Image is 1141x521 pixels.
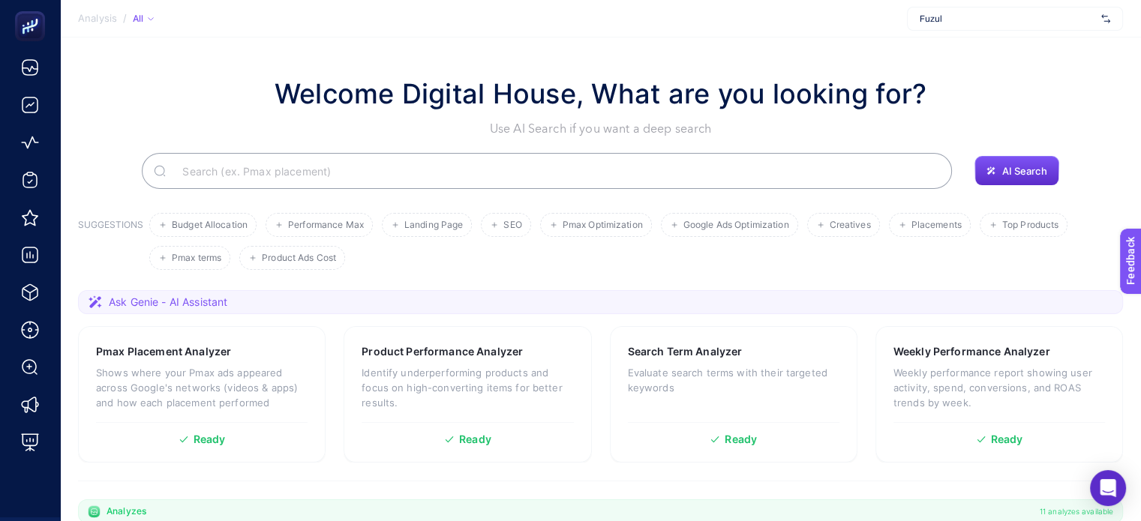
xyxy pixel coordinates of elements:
[1101,11,1110,26] img: svg%3e
[362,344,523,359] h3: Product Performance Analyzer
[1090,470,1126,506] div: Open Intercom Messenger
[96,365,308,410] p: Shows where your Pmax ads appeared across Google's networks (videos & apps) and how each placemen...
[683,220,789,231] span: Google Ads Optimization
[262,253,336,264] span: Product Ads Cost
[875,326,1123,463] a: Weekly Performance AnalyzerWeekly performance report showing user activity, spend, conversions, a...
[830,220,871,231] span: Creatives
[78,219,143,270] h3: SUGGESTIONS
[123,12,127,24] span: /
[275,73,927,114] h1: Welcome Digital House, What are you looking for?
[344,326,591,463] a: Product Performance AnalyzerIdentify underperforming products and focus on high-converting items ...
[78,326,326,463] a: Pmax Placement AnalyzerShows where your Pmax ads appeared across Google's networks (videos & apps...
[404,220,463,231] span: Landing Page
[172,253,221,264] span: Pmax terms
[107,505,146,517] span: Analyzes
[911,220,962,231] span: Placements
[194,434,226,445] span: Ready
[459,434,491,445] span: Ready
[170,150,940,192] input: Search
[920,13,1095,25] span: Fuzul
[9,4,57,16] span: Feedback
[133,13,154,25] div: All
[725,434,757,445] span: Ready
[96,344,231,359] h3: Pmax Placement Analyzer
[628,365,839,395] p: Evaluate search terms with their targeted keywords
[503,220,521,231] span: SEO
[288,220,364,231] span: Performance Max
[275,120,927,138] p: Use AI Search if you want a deep search
[1001,165,1046,177] span: AI Search
[610,326,857,463] a: Search Term AnalyzerEvaluate search terms with their targeted keywordsReady
[628,344,743,359] h3: Search Term Analyzer
[109,295,227,310] span: Ask Genie - AI Assistant
[563,220,643,231] span: Pmax Optimization
[893,344,1050,359] h3: Weekly Performance Analyzer
[362,365,573,410] p: Identify underperforming products and focus on high-converting items for better results.
[974,156,1058,186] button: AI Search
[172,220,248,231] span: Budget Allocation
[1040,505,1113,517] span: 11 analyzes available
[991,434,1023,445] span: Ready
[893,365,1105,410] p: Weekly performance report showing user activity, spend, conversions, and ROAS trends by week.
[1002,220,1058,231] span: Top Products
[78,13,117,25] span: Analysis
